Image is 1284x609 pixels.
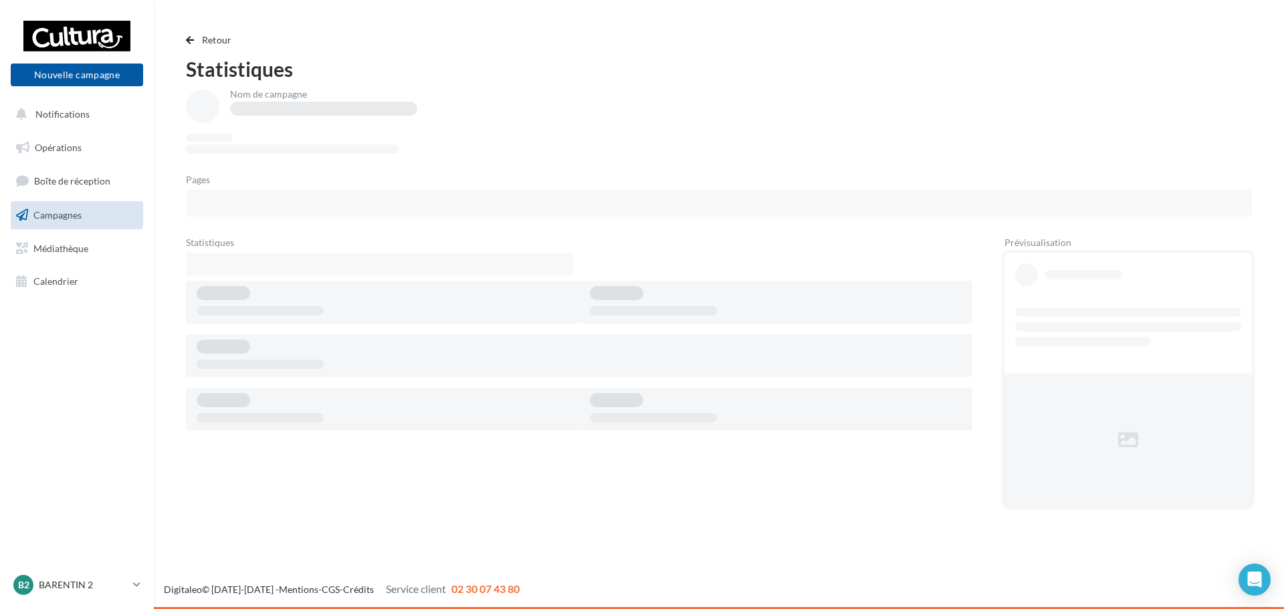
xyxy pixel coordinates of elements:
p: BARENTIN 2 [39,578,128,592]
a: Campagnes [8,201,146,229]
div: Open Intercom Messenger [1239,564,1271,596]
span: Boîte de réception [34,175,110,187]
span: Opérations [35,142,82,153]
span: © [DATE]-[DATE] - - - [164,584,520,595]
a: Boîte de réception [8,166,146,195]
a: Calendrier [8,267,146,295]
div: Nom de campagne [230,90,417,99]
div: Statistiques [186,59,1252,79]
span: Calendrier [33,275,78,287]
span: Campagnes [33,209,82,221]
div: Prévisualisation [1004,238,1252,247]
a: Mentions [279,584,318,595]
span: 02 30 07 43 80 [451,582,520,595]
a: Crédits [343,584,374,595]
span: Médiathèque [33,242,88,253]
a: Digitaleo [164,584,202,595]
button: Notifications [8,100,140,128]
div: Pages [186,175,1252,185]
button: Retour [186,32,237,48]
a: B2 BARENTIN 2 [11,572,143,598]
a: Opérations [8,134,146,162]
span: Retour [202,34,232,45]
a: Médiathèque [8,235,146,263]
button: Nouvelle campagne [11,64,143,86]
div: Statistiques [186,238,962,247]
span: B2 [18,578,29,592]
span: Notifications [35,108,90,120]
span: Service client [386,582,446,595]
a: CGS [322,584,340,595]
